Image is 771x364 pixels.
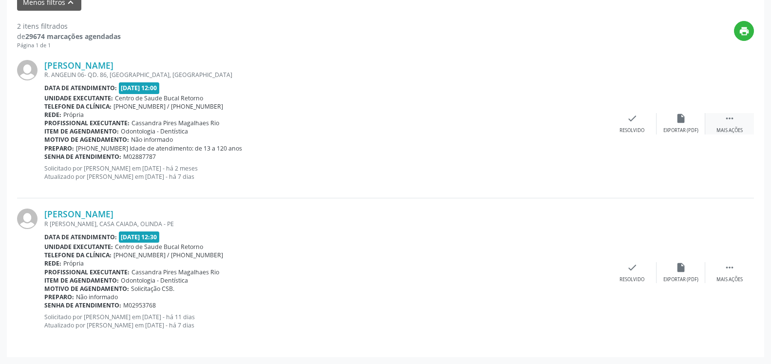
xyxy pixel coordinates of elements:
i: insert_drive_file [676,113,686,124]
span: Centro de Saude Bucal Retorno [115,243,203,251]
b: Telefone da clínica: [44,251,112,259]
a: [PERSON_NAME] [44,209,113,219]
b: Motivo de agendamento: [44,135,129,144]
b: Profissional executante: [44,268,130,276]
span: [DATE] 12:30 [119,231,160,243]
b: Senha de atendimento: [44,301,121,309]
div: 2 itens filtrados [17,21,121,31]
span: Centro de Saude Bucal Retorno [115,94,203,102]
button: print [734,21,754,41]
div: R [PERSON_NAME], CASA CAIADA, OLINDA - PE [44,220,608,228]
i:  [724,262,735,273]
div: de [17,31,121,41]
span: Odontologia - Dentística [121,276,188,285]
span: Cassandra Pires Magalhaes Rio [132,119,219,127]
strong: 29674 marcações agendadas [25,32,121,41]
span: Própria [63,259,84,268]
p: Solicitado por [PERSON_NAME] em [DATE] - há 2 meses Atualizado por [PERSON_NAME] em [DATE] - há 7... [44,164,608,181]
span: [PHONE_NUMBER] / [PHONE_NUMBER] [113,102,223,111]
b: Preparo: [44,293,74,301]
b: Senha de atendimento: [44,153,121,161]
span: Solicitação CSB. [131,285,174,293]
i:  [724,113,735,124]
span: M02887787 [123,153,156,161]
img: img [17,209,38,229]
span: Própria [63,111,84,119]
span: [DATE] 12:00 [119,82,160,94]
div: Resolvido [620,276,644,283]
b: Profissional executante: [44,119,130,127]
div: R. ANGELIN 06- QD. 86, [GEOGRAPHIC_DATA], [GEOGRAPHIC_DATA] [44,71,608,79]
b: Motivo de agendamento: [44,285,129,293]
b: Rede: [44,259,61,268]
span: [PHONE_NUMBER] / [PHONE_NUMBER] [113,251,223,259]
i: print [739,26,750,37]
b: Telefone da clínica: [44,102,112,111]
span: Cassandra Pires Magalhaes Rio [132,268,219,276]
span: Odontologia - Dentística [121,127,188,135]
b: Item de agendamento: [44,127,119,135]
span: Não informado [76,293,118,301]
i: check [627,262,638,273]
p: Solicitado por [PERSON_NAME] em [DATE] - há 11 dias Atualizado por [PERSON_NAME] em [DATE] - há 7... [44,313,608,329]
span: Não informado [131,135,173,144]
div: Resolvido [620,127,644,134]
b: Unidade executante: [44,94,113,102]
b: Unidade executante: [44,243,113,251]
i: check [627,113,638,124]
b: Data de atendimento: [44,233,117,241]
span: [PHONE_NUMBER] Idade de atendimento: de 13 a 120 anos [76,144,242,153]
div: Exportar (PDF) [663,127,698,134]
b: Preparo: [44,144,74,153]
img: img [17,60,38,80]
div: Mais ações [716,127,743,134]
div: Exportar (PDF) [663,276,698,283]
div: Página 1 de 1 [17,41,121,50]
i: insert_drive_file [676,262,686,273]
b: Item de agendamento: [44,276,119,285]
a: [PERSON_NAME] [44,60,113,71]
span: M02953768 [123,301,156,309]
b: Data de atendimento: [44,84,117,92]
b: Rede: [44,111,61,119]
div: Mais ações [716,276,743,283]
